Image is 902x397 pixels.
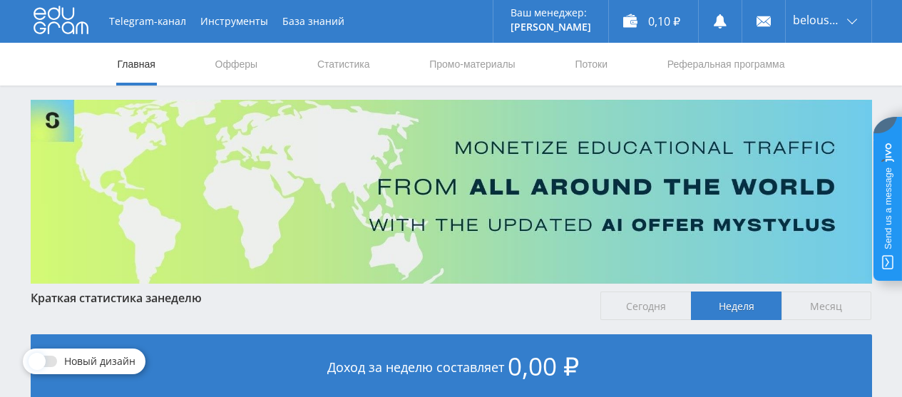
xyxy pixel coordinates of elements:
span: Новый дизайн [64,356,135,367]
a: Главная [116,43,157,86]
a: Статистика [316,43,371,86]
span: неделю [158,290,202,306]
p: Ваш менеджер: [511,7,591,19]
span: Неделя [691,292,781,320]
img: Banner [31,100,872,284]
a: Промо-материалы [428,43,516,86]
span: Сегодня [600,292,691,320]
span: 0,00 ₽ [508,349,579,383]
a: Реферальная программа [666,43,786,86]
p: [PERSON_NAME] [511,21,591,33]
span: belousova1964 [793,14,843,26]
a: Потоки [573,43,609,86]
span: Месяц [781,292,872,320]
div: Краткая статистика за [31,292,587,304]
a: Офферы [214,43,260,86]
